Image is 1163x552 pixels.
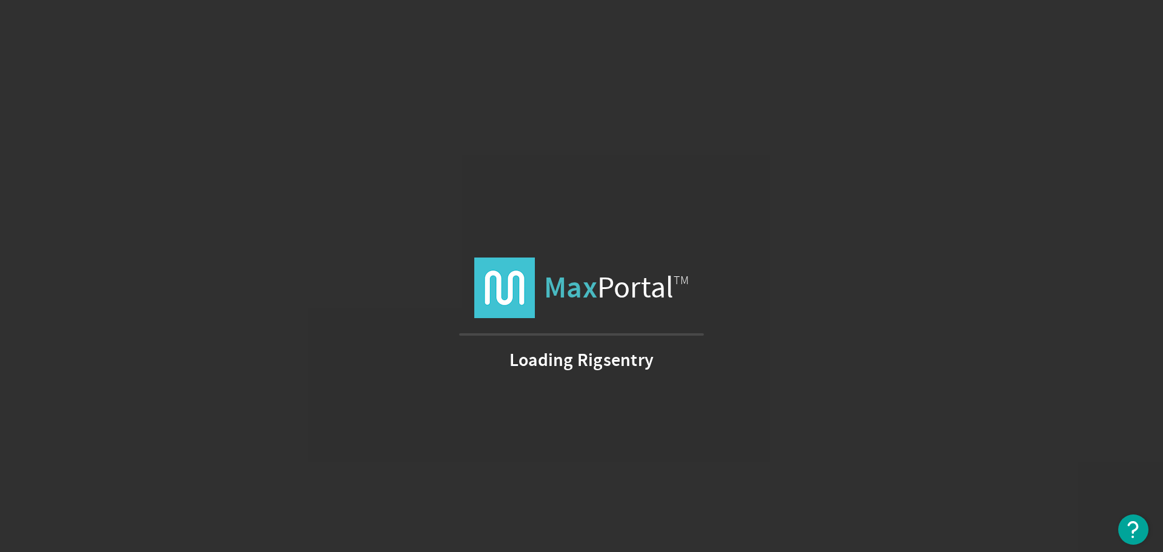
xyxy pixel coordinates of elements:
[674,273,689,288] span: TM
[544,268,597,307] strong: Max
[544,258,689,318] span: Portal
[1118,514,1148,545] button: Open Resource Center
[474,258,535,318] img: logo
[509,354,654,366] strong: Loading Rigsentry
